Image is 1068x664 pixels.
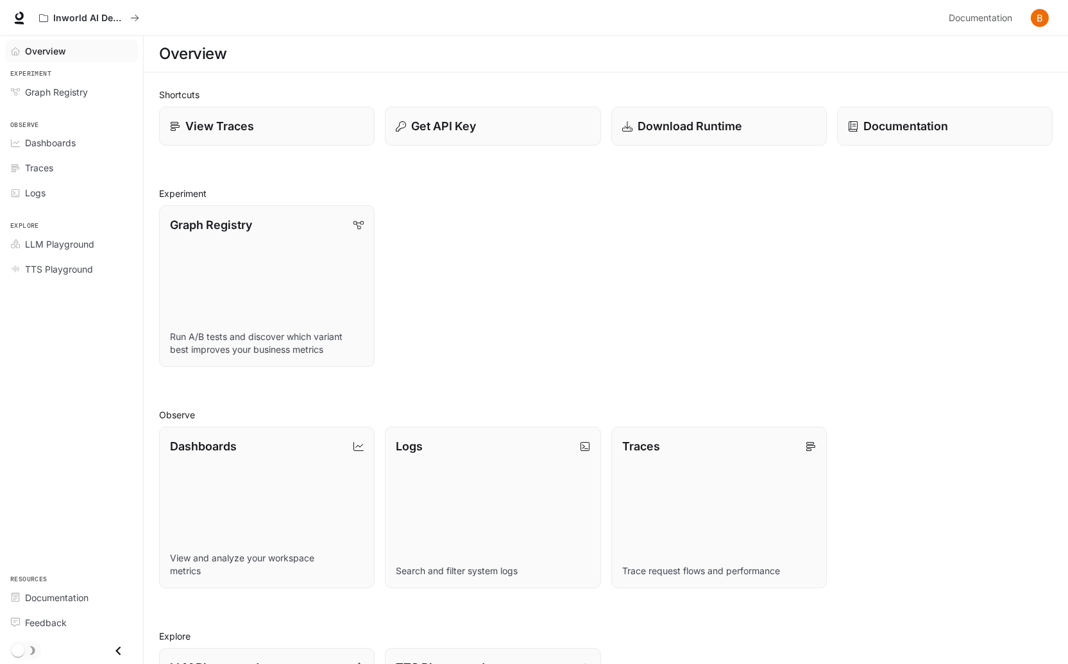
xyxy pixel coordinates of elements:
a: Documentation [837,106,1053,146]
button: All workspaces [33,5,145,31]
span: Documentation [25,591,89,604]
span: Logs [25,186,46,200]
p: Get API Key [411,117,476,135]
p: Run A/B tests and discover which variant best improves your business metrics [170,330,364,356]
a: Traces [5,157,138,179]
span: Feedback [25,616,67,629]
a: TracesTrace request flows and performance [611,427,827,588]
a: Overview [5,40,138,62]
p: Dashboards [170,438,237,455]
a: DashboardsView and analyze your workspace metrics [159,427,375,588]
span: Documentation [949,10,1012,26]
a: Graph Registry [5,81,138,103]
a: Feedback [5,611,138,634]
a: TTS Playground [5,258,138,280]
a: Documentation [944,5,1022,31]
span: Dark mode toggle [12,643,24,657]
a: LLM Playground [5,233,138,255]
a: Graph RegistryRun A/B tests and discover which variant best improves your business metrics [159,205,375,367]
h2: Shortcuts [159,88,1053,101]
span: Graph Registry [25,85,88,99]
span: LLM Playground [25,237,94,251]
button: User avatar [1027,5,1053,31]
p: Graph Registry [170,216,252,234]
h2: Explore [159,629,1053,643]
a: Dashboards [5,132,138,154]
h1: Overview [159,41,226,67]
span: Traces [25,161,53,175]
p: Logs [396,438,423,455]
p: Documentation [863,117,948,135]
span: Dashboards [25,136,76,149]
p: Inworld AI Demos [53,13,125,24]
p: Search and filter system logs [396,565,589,577]
p: Download Runtime [638,117,742,135]
a: LogsSearch and filter system logs [385,427,600,588]
p: View Traces [185,117,254,135]
button: Get API Key [385,106,600,146]
h2: Experiment [159,187,1053,200]
p: Trace request flows and performance [622,565,816,577]
span: Overview [25,44,66,58]
a: Documentation [5,586,138,609]
p: View and analyze your workspace metrics [170,552,364,577]
p: Traces [622,438,660,455]
img: User avatar [1031,9,1049,27]
h2: Observe [159,408,1053,421]
a: Download Runtime [611,106,827,146]
a: Logs [5,182,138,204]
button: Close drawer [104,638,133,664]
a: View Traces [159,106,375,146]
span: TTS Playground [25,262,93,276]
